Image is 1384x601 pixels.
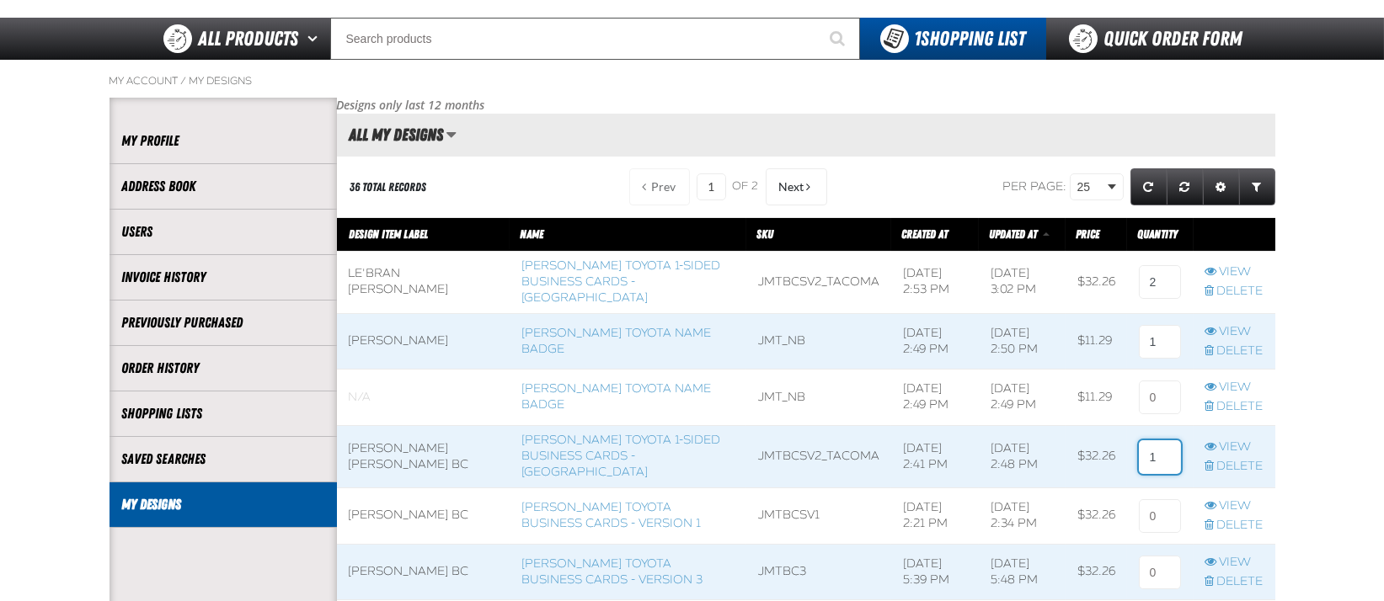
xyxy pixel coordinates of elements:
[746,544,891,600] td: JMTBC3
[521,381,711,412] a: [PERSON_NAME] Toyota Name Badge
[337,426,510,488] td: [PERSON_NAME] [PERSON_NAME] bc
[1194,218,1275,252] th: Row actions
[122,495,324,514] a: My Designs
[122,268,324,287] a: Invoice History
[1066,487,1127,544] td: $32.26
[756,227,773,241] a: SKU
[779,180,804,194] span: Next Page
[860,18,1046,60] button: You have 1 Shopping List. Open to view details
[122,222,324,242] a: Users
[1046,18,1274,60] a: Quick Order Form
[979,313,1066,370] td: [DATE] 2:50 PM
[122,313,324,332] a: Previously Purchased
[989,227,1037,241] span: Updated At
[1167,168,1204,205] a: Reset grid action
[891,251,979,313] td: [DATE] 2:53 PM
[520,227,543,241] a: Name
[337,544,510,600] td: [PERSON_NAME] bc
[521,433,720,479] a: [PERSON_NAME] Toyota 1-Sided Business Cards - [GEOGRAPHIC_DATA]
[1139,499,1181,533] input: 0
[337,370,510,426] td: Blank
[1139,380,1181,414] input: 0
[818,18,860,60] button: Start Searching
[746,251,891,313] td: JMTBCSV2_TACOMA
[122,131,324,151] a: My Profile
[746,313,891,370] td: JMT_NB
[1205,284,1264,300] a: Delete row action
[1066,251,1127,313] td: $32.26
[891,544,979,600] td: [DATE] 5:39 PM
[1203,168,1240,205] a: Expand or Collapse Grid Settings
[979,487,1066,544] td: [DATE] 2:34 PM
[1077,178,1104,196] span: 25
[733,179,759,194] span: of 2
[122,177,324,196] a: Address Book
[446,120,457,149] button: Manage grid views. Current view is All My Designs
[302,18,330,60] button: Open All Products pages
[891,487,979,544] td: [DATE] 2:21 PM
[1139,325,1181,359] input: 0
[979,426,1066,488] td: [DATE] 2:48 PM
[979,544,1066,600] td: [DATE] 5:48 PM
[337,98,1275,114] p: Designs only last 12 months
[989,227,1039,241] a: Updated At
[122,359,324,378] a: Order History
[1139,440,1181,474] input: 0
[350,227,429,241] a: Design Item Label
[891,426,979,488] td: [DATE] 2:41 PM
[979,370,1066,426] td: [DATE] 2:49 PM
[1130,168,1168,205] a: Refresh grid action
[746,370,891,426] td: JMT_NB
[1076,227,1099,241] span: Price
[521,326,711,356] a: [PERSON_NAME] Toyota Name Badge
[110,74,179,88] a: My Account
[337,313,510,370] td: [PERSON_NAME]
[979,251,1066,313] td: [DATE] 3:02 PM
[915,27,1026,51] span: Shopping List
[1003,179,1067,194] span: Per page:
[891,370,979,426] td: [DATE] 2:49 PM
[1139,265,1181,299] input: 0
[337,251,510,313] td: Le'Bran [PERSON_NAME]
[1205,459,1264,475] a: Delete row action
[1205,399,1264,415] a: Delete row action
[1066,313,1127,370] td: $11.29
[697,173,726,200] input: Current page number
[122,404,324,423] a: Shopping Lists
[190,74,253,88] a: My Designs
[1066,544,1127,600] td: $32.26
[521,258,720,305] a: [PERSON_NAME] Toyota 1-Sided Business Cards - [GEOGRAPHIC_DATA]
[181,74,187,88] span: /
[1137,227,1178,241] span: Quantity
[1205,264,1264,280] a: View row action
[1205,439,1264,455] a: View row action
[521,556,703,587] a: [PERSON_NAME] Toyota Business Cards - Version 3
[1205,380,1264,396] a: View row action
[1239,168,1275,205] a: Expand or Collapse Grid Filters
[330,18,860,60] input: Search
[350,179,427,195] div: 36 total records
[1205,324,1264,340] a: View row action
[199,24,299,54] span: All Products
[901,227,948,241] a: Created At
[1205,574,1264,590] a: Delete row action
[122,449,324,469] a: Saved Searches
[746,426,891,488] td: JMTBCSV2_TACOMA
[1139,556,1181,589] input: 0
[766,168,827,205] button: Next Page
[891,313,979,370] td: [DATE] 2:49 PM
[521,500,701,530] a: [PERSON_NAME] Toyota Business Cards - Version 1
[1205,498,1264,514] a: View row action
[1205,518,1264,534] a: Delete row action
[1066,370,1127,426] td: $11.29
[110,74,1275,88] nav: Breadcrumbs
[915,27,922,51] strong: 1
[1066,426,1127,488] td: $32.26
[337,125,444,144] h2: All My Designs
[337,487,510,544] td: [PERSON_NAME] bc
[1205,343,1264,359] a: Delete row action
[746,487,891,544] td: JMTBCSV1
